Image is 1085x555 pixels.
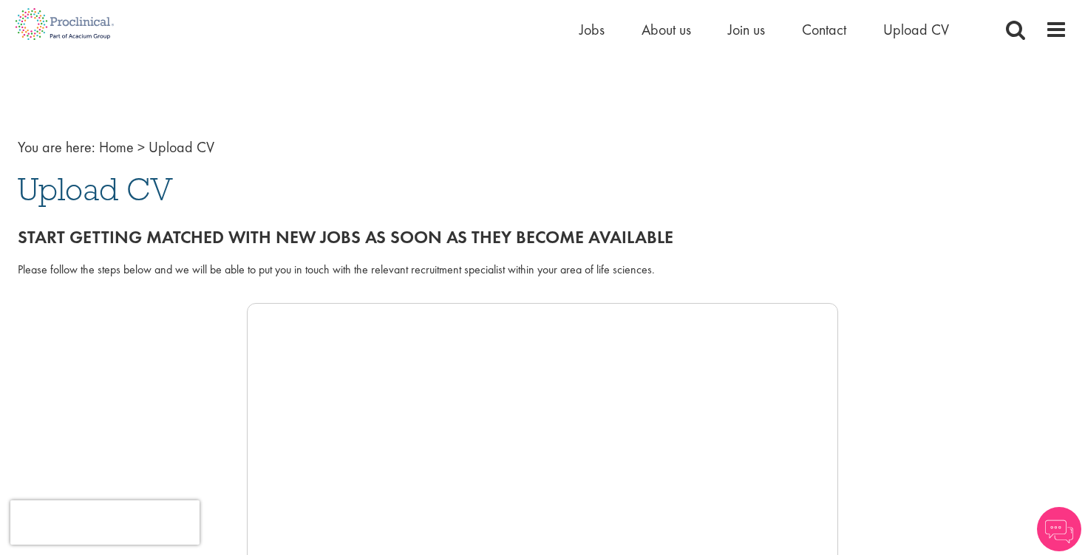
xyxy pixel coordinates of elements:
span: Upload CV [18,169,173,209]
a: Contact [802,20,846,39]
a: About us [642,20,691,39]
div: Please follow the steps below and we will be able to put you in touch with the relevant recruitme... [18,262,1067,279]
a: Jobs [579,20,605,39]
iframe: reCAPTCHA [10,500,200,545]
span: Upload CV [149,137,214,157]
span: You are here: [18,137,95,157]
a: breadcrumb link [99,137,134,157]
img: Chatbot [1037,507,1081,551]
a: Join us [728,20,765,39]
span: > [137,137,145,157]
h2: Start getting matched with new jobs as soon as they become available [18,228,1067,247]
a: Upload CV [883,20,949,39]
